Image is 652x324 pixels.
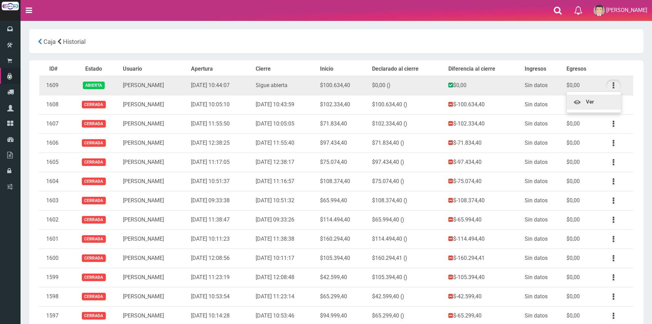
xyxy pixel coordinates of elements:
td: 1600 [39,249,67,268]
span: Cerrada [82,120,105,127]
td: $102.334,40 () [369,114,445,133]
td: $65.994,40 [317,191,369,210]
td: [DATE] 09:33:38 [188,191,253,210]
span: [PERSON_NAME] [606,7,647,13]
td: [PERSON_NAME] [120,133,188,153]
span: Caja [43,38,56,45]
td: $0,00 [564,191,601,210]
span: Cerrada [82,274,105,281]
td: 1607 [39,114,67,133]
td: [PERSON_NAME] [120,172,188,191]
td: [DATE] 10:53:54 [188,287,253,306]
th: Apertura [188,62,253,76]
td: $-71.834,40 [446,133,522,153]
td: $97.434,40 [317,133,369,153]
th: Egresos [564,62,601,76]
td: $0,00 [564,95,601,114]
td: $0,00 [564,133,601,153]
td: $160.294,41 () [369,249,445,268]
td: [PERSON_NAME] [120,249,188,268]
td: 1602 [39,210,67,229]
td: 1598 [39,287,67,306]
td: $65.994,40 () [369,210,445,229]
td: [DATE] 09:33:26 [253,210,318,229]
span: Cerrada [82,293,105,300]
td: [PERSON_NAME] [120,268,188,287]
td: $75.074,40 () [369,172,445,191]
td: $97.434,40 () [369,153,445,172]
td: [DATE] 11:23:19 [188,268,253,287]
th: Diferencia al cierre [446,62,522,76]
td: [DATE] 12:08:56 [188,249,253,268]
td: $42.599,40 () [369,287,445,306]
td: [PERSON_NAME] [120,153,188,172]
td: $71.834,40 [317,114,369,133]
td: $-75.074,40 [446,172,522,191]
td: [DATE] 10:43:59 [253,95,318,114]
img: User Image [593,5,605,16]
td: $105.394,40 () [369,268,445,287]
img: Logo grande [2,2,19,10]
td: Sin datos [522,114,563,133]
td: [DATE] 11:17:05 [188,153,253,172]
th: Estado [67,62,120,76]
td: [PERSON_NAME] [120,114,188,133]
td: Sin datos [522,210,563,229]
td: Sin datos [522,172,563,191]
td: $105.394,40 [317,249,369,268]
td: $114.494,40 [317,210,369,229]
td: $0,00 [446,76,522,95]
span: Cerrada [82,216,105,223]
td: [DATE] 10:11:23 [188,229,253,249]
td: Sin datos [522,268,563,287]
td: Sin datos [522,76,563,95]
td: $0,00 [564,76,601,95]
td: $108.374,40 () [369,191,445,210]
td: $-160.294,41 [446,249,522,268]
td: $100.634,40 () [369,95,445,114]
td: [PERSON_NAME] [120,287,188,306]
td: $42.599,40 [317,268,369,287]
th: Cierre [253,62,318,76]
td: [DATE] 10:05:05 [253,114,318,133]
td: Sin datos [522,153,563,172]
td: $-65.994,40 [446,210,522,229]
td: $0,00 [564,229,601,249]
span: Cerrada [82,178,105,185]
td: [DATE] 11:38:38 [253,229,318,249]
th: Usuario [120,62,188,76]
td: Sin datos [522,191,563,210]
td: 1599 [39,268,67,287]
td: $0,00 [564,114,601,133]
th: Inicio [317,62,369,76]
td: [PERSON_NAME] [120,95,188,114]
td: Sin datos [522,95,563,114]
td: [DATE] 10:11:17 [253,249,318,268]
td: $-100.634,40 [446,95,522,114]
td: [DATE] 11:23:14 [253,287,318,306]
td: $108.374,40 [317,172,369,191]
td: [DATE] 11:16:57 [253,172,318,191]
td: 1603 [39,191,67,210]
td: 1606 [39,133,67,153]
td: 1605 [39,153,67,172]
span: Cerrada [82,235,105,242]
td: 1604 [39,172,67,191]
span: Cerrada [82,101,105,108]
td: Sigue abierta [253,76,318,95]
td: $0,00 [564,287,601,306]
td: $102.334,40 [317,95,369,114]
td: [DATE] 11:55:50 [188,114,253,133]
td: $0,00 [564,153,601,172]
td: $0,00 [564,172,601,191]
td: [DATE] 10:51:37 [188,172,253,191]
span: Cerrada [82,158,105,166]
th: ID# [39,62,67,76]
span: Cerrada [82,312,105,319]
td: [DATE] 10:05:10 [188,95,253,114]
span: Cerrada [82,139,105,146]
th: Declarado al cierre [369,62,445,76]
td: $-105.394,40 [446,268,522,287]
td: [DATE] 11:38:47 [188,210,253,229]
td: $0,00 [564,210,601,229]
